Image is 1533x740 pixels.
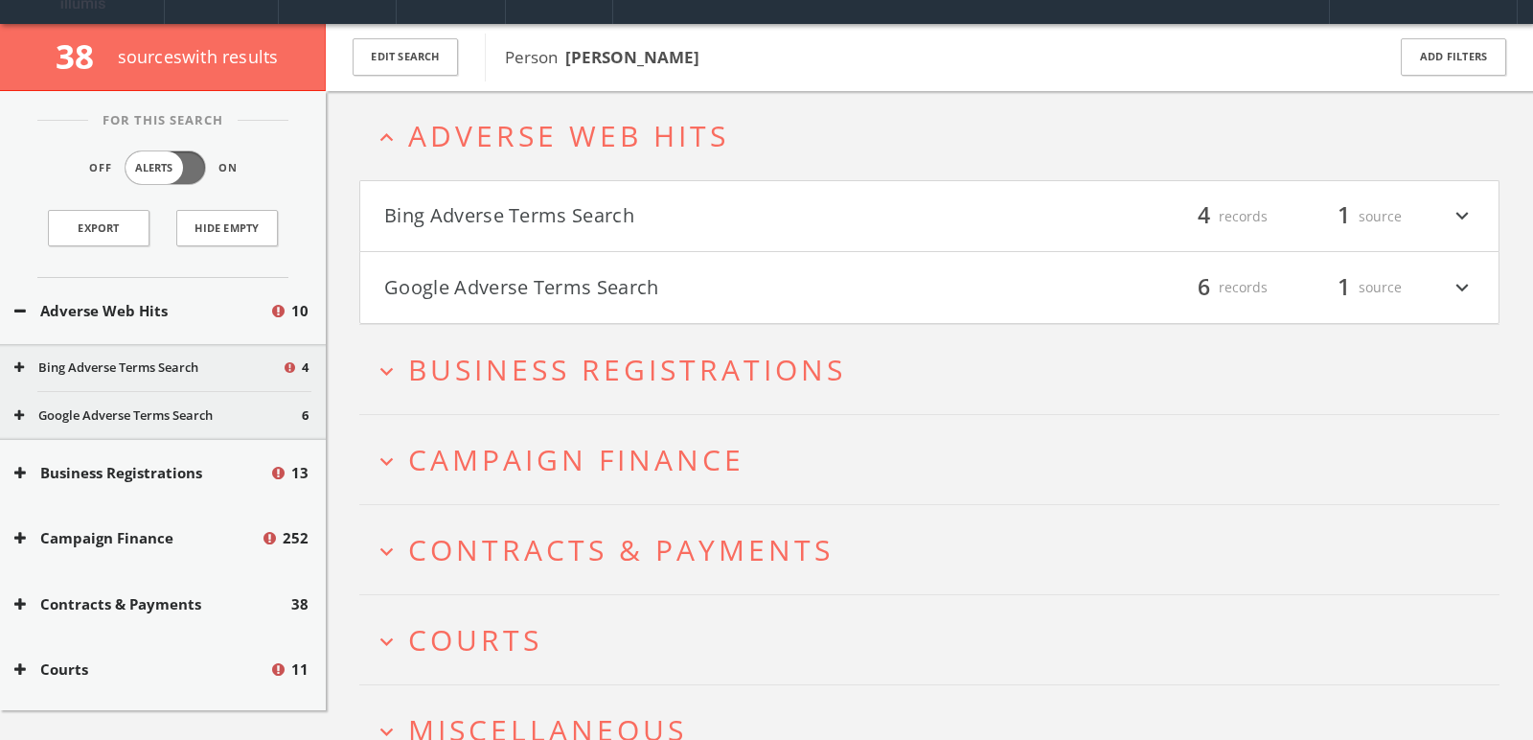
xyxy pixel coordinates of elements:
span: Courts [408,620,542,659]
span: 6 [302,406,309,426]
span: Off [89,160,112,176]
span: 13 [291,462,309,484]
i: expand_more [374,629,400,655]
span: Contracts & Payments [408,530,834,569]
span: 1 [1329,199,1359,233]
button: expand_moreContracts & Payments [374,534,1499,566]
span: 11 [291,659,309,681]
span: 6 [1189,270,1219,304]
span: 252 [283,527,309,549]
b: [PERSON_NAME] [565,46,699,68]
button: Campaign Finance [14,527,261,549]
span: Campaign Finance [408,440,744,479]
span: Adverse Web Hits [408,116,729,155]
span: 4 [302,358,309,378]
i: expand_more [374,539,400,565]
button: Google Adverse Terms Search [14,406,302,426]
span: On [218,160,238,176]
i: expand_more [374,358,400,384]
button: expand_lessAdverse Web Hits [374,120,1499,151]
div: records [1153,200,1268,233]
button: Add Filters [1401,38,1506,76]
button: expand_moreCourts [374,624,1499,656]
span: 1 [1329,270,1359,304]
span: source s with results [118,45,279,68]
span: 10 [291,300,309,322]
button: Hide Empty [176,210,278,246]
button: Bing Adverse Terms Search [14,358,282,378]
button: Business Registrations [14,462,269,484]
i: expand_more [1450,200,1475,233]
span: 38 [291,593,309,615]
span: Person [505,46,699,68]
span: 38 [56,34,110,79]
span: 4 [1189,199,1219,233]
i: expand_more [374,449,400,474]
button: Bing Adverse Terms Search [384,200,929,233]
span: Business Registrations [408,350,846,389]
button: Adverse Web Hits [14,300,269,322]
span: For This Search [88,111,238,130]
div: source [1287,271,1402,304]
button: expand_moreCampaign Finance [374,444,1499,475]
div: records [1153,271,1268,304]
button: Contracts & Payments [14,593,291,615]
a: Export [48,210,149,246]
div: source [1287,200,1402,233]
button: Courts [14,659,269,681]
button: expand_moreBusiness Registrations [374,354,1499,385]
button: Google Adverse Terms Search [384,271,929,304]
i: expand_less [374,125,400,150]
button: Edit Search [353,38,458,76]
i: expand_more [1450,271,1475,304]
